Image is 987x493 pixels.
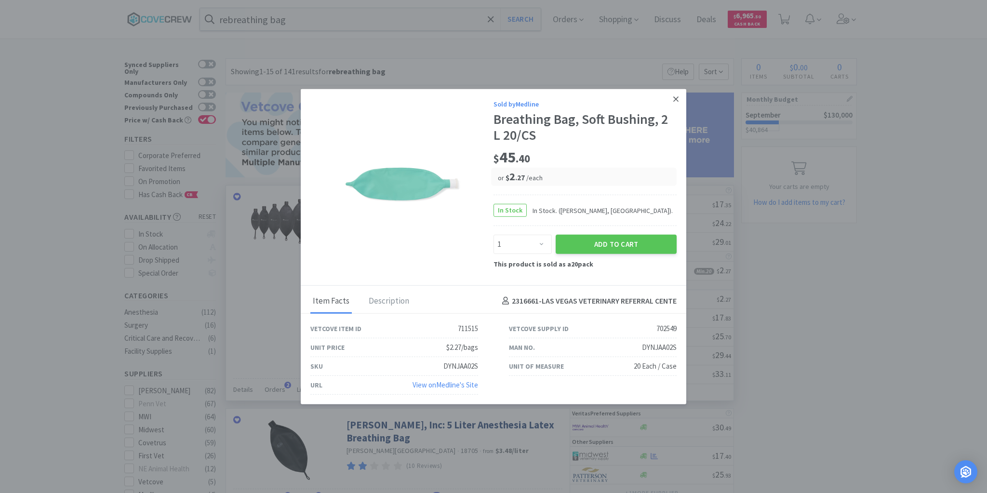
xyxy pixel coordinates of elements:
div: SKU [310,360,323,371]
div: Sold by Medline [493,98,677,109]
div: URL [310,379,322,390]
span: or [498,173,506,182]
div: This product is sold as a 20 pack [493,254,677,269]
div: Vetcove Item ID [310,323,361,333]
div: $2.27/bags [446,342,478,353]
img: ae5f052651f7403fbff5df0b4b2b4ff3_702549.jpeg [339,121,465,247]
span: $ [506,173,509,182]
span: $ [493,152,499,165]
div: 711515 [458,323,478,334]
div: Item Facts [310,289,352,313]
div: Vetcove Supply ID [509,323,569,333]
div: DYNJAA02S [642,342,677,353]
span: / each [525,173,543,182]
div: Description [366,289,412,313]
h4: 2316661 - LAS VEGAS VETERINARY REFERRAL CENTE [498,295,677,307]
span: 45 [493,147,530,167]
span: . 27 [515,173,525,182]
button: Add to Cart [556,235,677,254]
div: Unit Price [310,342,345,352]
a: View onMedline's Site [413,380,478,389]
div: 20 Each / Case [634,360,677,372]
div: Unit of Measure [509,360,564,371]
div: Breathing Bag, Soft Bushing, 2 L 20/CS [493,111,677,144]
div: Open Intercom Messenger [954,460,977,483]
div: Man No. [509,342,535,352]
span: . 40 [516,152,530,165]
span: In Stock. ([PERSON_NAME], [GEOGRAPHIC_DATA]). [527,205,673,215]
div: 702549 [656,323,677,334]
div: DYNJAA02S [443,360,478,372]
span: In Stock [494,204,526,216]
span: 2 [506,170,525,183]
